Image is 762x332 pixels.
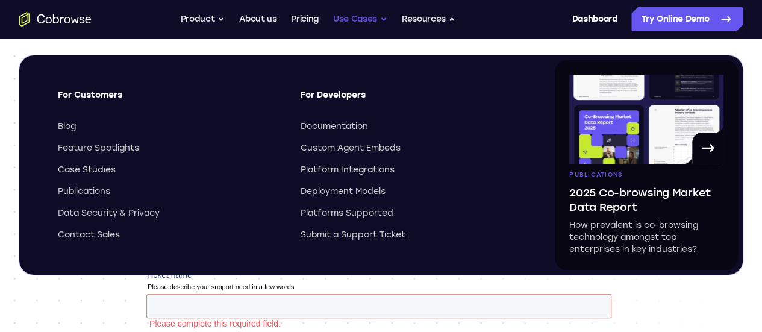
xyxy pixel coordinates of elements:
a: Submit a Support Ticket [301,229,522,241]
span: Platform Integrations [301,164,395,176]
span: For Developers [301,89,522,111]
span: Feature Spotlights [58,142,139,154]
a: Contact Sales [58,229,279,241]
span: Contact Sales [58,229,120,241]
img: A page from the browsing market ebook [569,75,723,164]
a: Try Online Demo [631,7,743,31]
span: Case Studies [58,164,116,176]
span: Custom Agent Embeds [301,142,401,154]
span: Platforms Supported [301,207,393,219]
button: Resources [402,7,456,31]
a: Deployment Models [301,186,522,198]
a: Feature Spotlights [58,142,279,154]
span: Publications [569,171,622,178]
a: Data Security & Privacy [58,207,279,219]
a: Documentation [301,121,522,133]
span: File upload [235,216,276,225]
a: Case Studies [58,164,279,176]
p: How prevalent is co-browsing technology amongst top enterprises in key industries? [569,219,723,255]
a: Publications [58,186,279,198]
a: About us [239,7,276,31]
span: Data Security & Privacy [58,207,160,219]
a: Custom Agent Embeds [301,142,522,154]
button: Product [181,7,225,31]
span: Deployment Models [301,186,386,198]
a: Dashboard [572,7,617,31]
legend: Please upload any files that may be helpful [235,229,470,236]
span: Blog [58,121,76,133]
label: Please complete this required field. [3,193,470,204]
span: Submit a Support Ticket [301,229,405,241]
span: Publications [58,186,110,198]
span: 2025 Co-browsing Market Data Report [569,186,723,215]
button: Use Cases [333,7,387,31]
a: Go to the home page [19,12,92,27]
a: Blog [58,121,279,133]
a: Pricing [291,7,319,31]
label: Please complete this required field. [3,99,470,110]
span: For Customers [58,89,279,111]
a: Platform Integrations [301,164,522,176]
span: Documentation [301,121,368,133]
a: Platforms Supported [301,207,522,219]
